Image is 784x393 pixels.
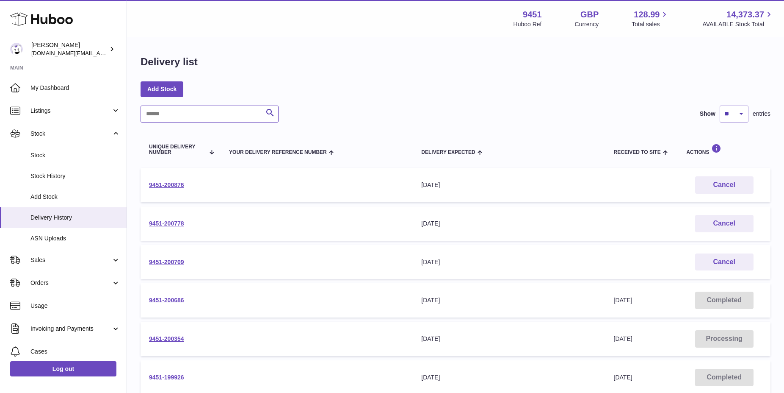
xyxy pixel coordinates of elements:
[695,176,754,194] button: Cancel
[30,214,120,222] span: Delivery History
[614,374,632,381] span: [DATE]
[141,55,198,69] h1: Delivery list
[634,9,660,20] span: 128.99
[31,41,108,57] div: [PERSON_NAME]
[149,259,184,265] a: 9451-200709
[30,193,120,201] span: Add Stock
[30,279,111,287] span: Orders
[421,296,596,304] div: [DATE]
[702,20,774,28] span: AVAILABLE Stock Total
[695,254,754,271] button: Cancel
[513,20,542,28] div: Huboo Ref
[632,20,669,28] span: Total sales
[686,144,762,155] div: Actions
[421,220,596,228] div: [DATE]
[575,20,599,28] div: Currency
[149,220,184,227] a: 9451-200778
[421,181,596,189] div: [DATE]
[702,9,774,28] a: 14,373.37 AVAILABLE Stock Total
[30,256,111,264] span: Sales
[149,335,184,342] a: 9451-200354
[30,151,120,159] span: Stock
[614,150,661,155] span: Received to Site
[30,348,120,356] span: Cases
[30,130,111,138] span: Stock
[421,373,596,382] div: [DATE]
[753,110,770,118] span: entries
[30,84,120,92] span: My Dashboard
[141,81,183,97] a: Add Stock
[30,234,120,242] span: ASN Uploads
[614,335,632,342] span: [DATE]
[30,325,111,333] span: Invoicing and Payments
[10,361,116,376] a: Log out
[580,9,599,20] strong: GBP
[632,9,669,28] a: 128.99 Total sales
[30,107,111,115] span: Listings
[149,297,184,304] a: 9451-200686
[700,110,715,118] label: Show
[30,172,120,180] span: Stock History
[31,50,168,56] span: [DOMAIN_NAME][EMAIL_ADDRESS][DOMAIN_NAME]
[229,150,327,155] span: Your Delivery Reference Number
[523,9,542,20] strong: 9451
[149,374,184,381] a: 9451-199926
[726,9,764,20] span: 14,373.37
[149,144,205,155] span: Unique Delivery Number
[614,297,632,304] span: [DATE]
[30,302,120,310] span: Usage
[421,335,596,343] div: [DATE]
[149,181,184,188] a: 9451-200876
[695,215,754,232] button: Cancel
[421,258,596,266] div: [DATE]
[421,150,475,155] span: Delivery Expected
[10,43,23,56] img: amir.ch@gmail.com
